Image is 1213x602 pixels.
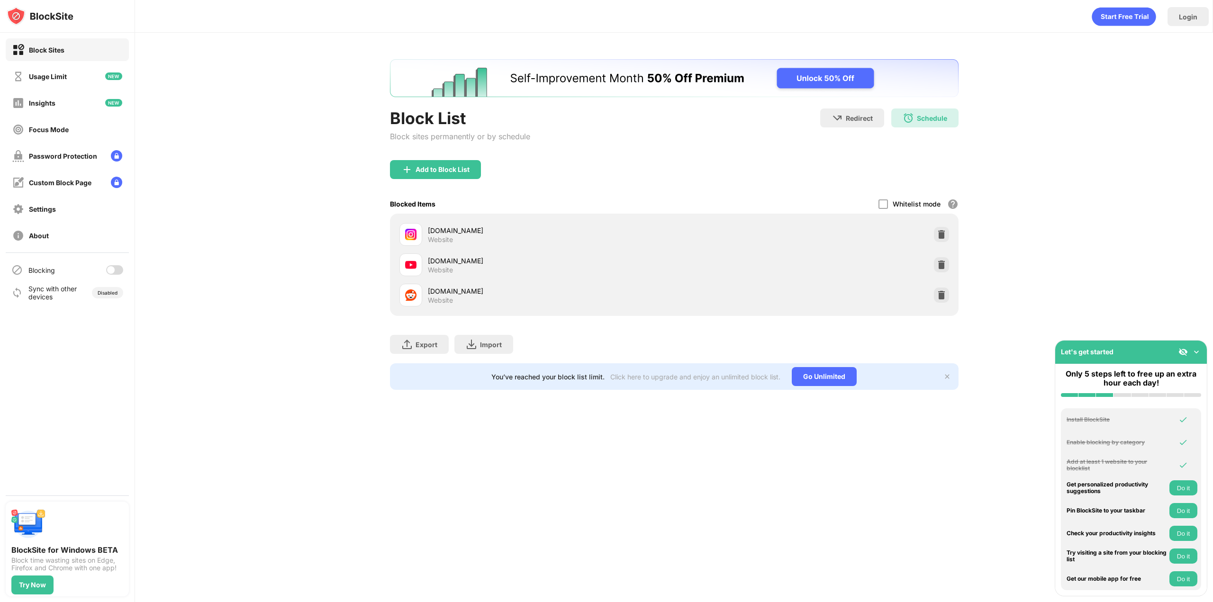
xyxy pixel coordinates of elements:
[12,177,24,189] img: customize-block-page-off.svg
[1169,503,1197,518] button: Do it
[29,99,55,107] div: Insights
[29,126,69,134] div: Focus Mode
[846,114,873,122] div: Redirect
[29,152,97,160] div: Password Protection
[390,108,530,128] div: Block List
[1067,439,1167,446] div: Enable blocking by category
[98,290,118,296] div: Disabled
[428,266,453,274] div: Website
[11,557,123,572] div: Block time wasting sites on Edge, Firefox and Chrome with one app!
[105,99,122,107] img: new-icon.svg
[29,205,56,213] div: Settings
[1061,369,1201,387] div: Only 5 steps left to free up an extra hour each day!
[12,44,24,56] img: block-on.svg
[1178,460,1188,470] img: omni-check.svg
[428,225,674,235] div: [DOMAIN_NAME]
[12,97,24,109] img: insights-off.svg
[428,296,453,305] div: Website
[390,200,435,208] div: Blocked Items
[610,373,780,381] div: Click here to upgrade and enjoy an unlimited block list.
[105,72,122,80] img: new-icon.svg
[943,373,951,380] img: x-button.svg
[29,46,64,54] div: Block Sites
[416,341,437,349] div: Export
[1178,347,1188,357] img: eye-not-visible.svg
[428,235,453,244] div: Website
[12,150,24,162] img: password-protection-off.svg
[12,203,24,215] img: settings-off.svg
[1067,416,1167,423] div: Install BlockSite
[1067,530,1167,537] div: Check your productivity insights
[111,177,122,188] img: lock-menu.svg
[28,266,55,274] div: Blocking
[1067,575,1167,582] div: Get our mobile app for free
[1169,480,1197,495] button: Do it
[405,289,416,301] img: favicons
[405,229,416,240] img: favicons
[1067,458,1167,472] div: Add at least 1 website to your blocklist
[111,150,122,162] img: lock-menu.svg
[390,59,959,97] iframe: Banner
[1092,7,1156,26] div: animation
[428,286,674,296] div: [DOMAIN_NAME]
[1178,438,1188,447] img: omni-check.svg
[1169,548,1197,564] button: Do it
[12,71,24,82] img: time-usage-off.svg
[1067,481,1167,495] div: Get personalized productivity suggestions
[428,256,674,266] div: [DOMAIN_NAME]
[1169,571,1197,586] button: Do it
[405,259,416,270] img: favicons
[19,581,46,589] div: Try Now
[491,373,605,381] div: You’ve reached your block list limit.
[1067,549,1167,563] div: Try visiting a site from your blocking list
[917,114,947,122] div: Schedule
[480,341,502,349] div: Import
[1061,348,1113,356] div: Let's get started
[390,132,530,141] div: Block sites permanently or by schedule
[29,72,67,81] div: Usage Limit
[416,166,470,173] div: Add to Block List
[11,264,23,276] img: blocking-icon.svg
[1192,347,1201,357] img: omni-setup-toggle.svg
[11,545,123,555] div: BlockSite for Windows BETA
[12,124,24,135] img: focus-off.svg
[1178,415,1188,424] img: omni-check.svg
[29,179,91,187] div: Custom Block Page
[11,287,23,298] img: sync-icon.svg
[893,200,941,208] div: Whitelist mode
[1067,507,1167,514] div: Pin BlockSite to your taskbar
[28,285,77,301] div: Sync with other devices
[12,230,24,242] img: about-off.svg
[792,367,857,386] div: Go Unlimited
[29,232,49,240] div: About
[1179,13,1197,21] div: Login
[1169,526,1197,541] button: Do it
[7,7,73,26] img: logo-blocksite.svg
[11,507,45,541] img: push-desktop.svg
